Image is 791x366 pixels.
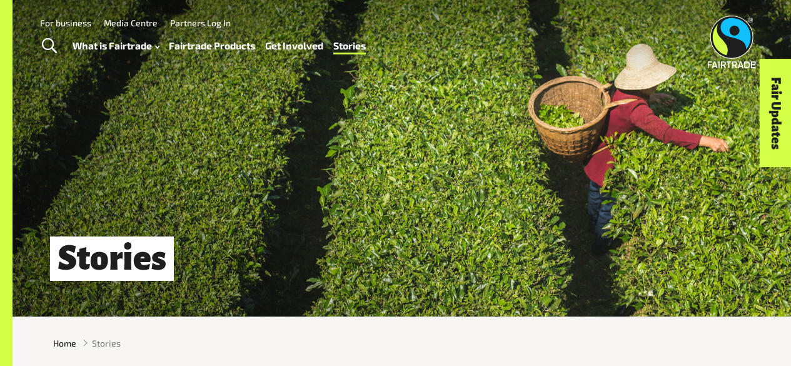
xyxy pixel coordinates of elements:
a: Partners Log In [170,18,231,28]
a: Toggle Search [34,31,64,62]
a: Stories [333,37,366,54]
a: Home [53,337,76,350]
img: Fairtrade Australia New Zealand logo [708,16,756,68]
a: For business [40,18,91,28]
a: Get Involved [265,37,323,54]
a: Media Centre [104,18,158,28]
a: Fairtrade Products [169,37,255,54]
span: Stories [92,337,121,350]
h1: Stories [50,236,174,281]
a: What is Fairtrade [73,37,159,54]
